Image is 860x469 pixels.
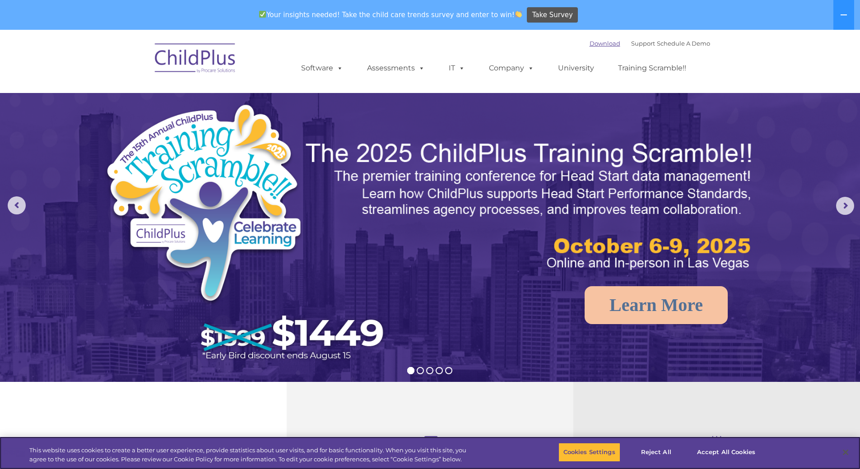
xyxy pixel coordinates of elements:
img: ✅ [259,11,266,18]
a: Schedule A Demo [657,40,710,47]
button: Accept All Cookies [692,443,760,462]
span: Take Survey [532,7,573,23]
span: Phone number [126,97,164,103]
div: This website uses cookies to create a better user experience, provide statistics about user visit... [29,446,473,464]
a: Support [631,40,655,47]
a: Training Scramble!! [609,59,695,77]
span: Your insights needed! Take the child care trends survey and enter to win! [256,6,526,23]
button: Close [836,442,855,462]
a: Learn More [585,286,728,324]
img: ChildPlus by Procare Solutions [150,37,241,82]
a: Company [480,59,543,77]
span: Last name [126,60,153,66]
img: 👏 [515,11,522,18]
a: Download [590,40,620,47]
font: | [590,40,710,47]
a: Assessments [358,59,434,77]
a: Take Survey [527,7,578,23]
button: Cookies Settings [558,443,620,462]
a: University [549,59,603,77]
a: Software [292,59,352,77]
a: IT [440,59,474,77]
button: Reject All [628,443,684,462]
